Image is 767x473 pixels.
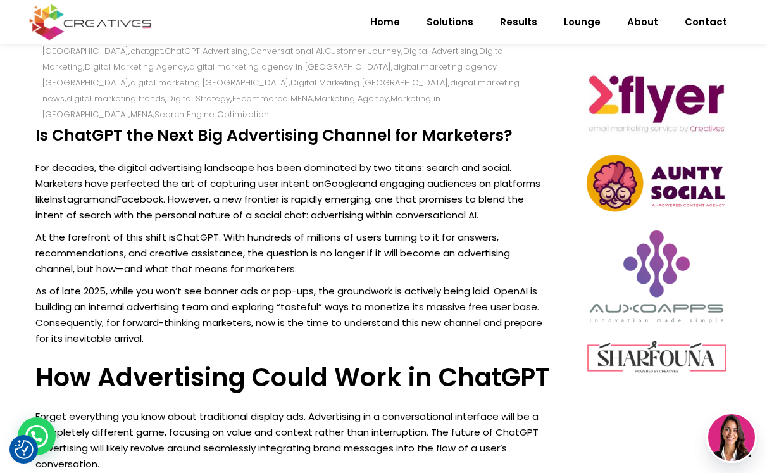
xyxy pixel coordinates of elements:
[627,6,658,39] span: About
[130,77,289,89] a: digital marketing [GEOGRAPHIC_DATA]
[325,45,401,57] a: Customer Journey
[551,6,614,39] a: Lounge
[35,229,550,277] p: At the forefront of this shift is . With hundreds of millions of users turning to it for answers,...
[671,6,740,39] a: Contact
[582,222,732,330] img: Creatives | Is ChatGPT the Next Big Advertising Channel for Marketers?
[18,417,56,455] div: WhatsApp contact
[176,230,219,244] a: ChatGPT
[35,126,550,145] h4: Is ChatGPT the Next Big Advertising Channel for Marketers?
[413,6,487,39] a: Solutions
[250,45,323,57] a: Conversational AI
[582,58,732,145] img: Creatives | Is ChatGPT the Next Big Advertising Channel for Marketers?
[50,192,99,206] a: Instagram
[35,160,550,223] p: For decades, the digital advertising landscape has been dominated by two titans: search and socia...
[357,6,413,39] a: Home
[130,108,153,120] a: MENA
[564,6,601,39] span: Lounge
[614,6,671,39] a: About
[66,92,165,104] a: digital marketing trends
[27,3,154,42] img: Creatives
[403,45,477,57] a: Digital Advertising
[708,414,755,461] img: agent
[167,92,230,104] a: Digital Strategy
[324,177,359,190] a: Google
[35,408,550,472] p: Forget everything you know about traditional display ads. Advertising in a conversational interfa...
[582,151,732,216] img: Creatives | Is ChatGPT the Next Big Advertising Channel for Marketers?
[427,6,473,39] span: Solutions
[154,108,269,120] a: Search Engine Optimization
[85,61,187,73] a: Digital Marketing Agency
[232,92,313,104] a: E-commerce MENA
[35,362,550,393] h3: How Advertising Could Work in ChatGPT
[42,27,541,122] div: , , , , , , , , , , , , , , , , , , , , , , , , , , , ,
[130,45,163,57] a: chatgpt
[500,6,537,39] span: Results
[290,77,448,89] a: Digital Marketing [GEOGRAPHIC_DATA]
[35,283,550,346] p: As of late 2025, while you won’t see banner ads or pop-ups, the groundwork is actively being laid...
[165,45,248,57] a: ChatGPT Advertising
[370,6,400,39] span: Home
[42,45,128,57] a: [GEOGRAPHIC_DATA]
[15,440,34,459] button: Consent Preferences
[685,6,727,39] span: Contact
[15,440,34,459] img: Revisit consent button
[582,336,732,379] img: Creatives | Is ChatGPT the Next Big Advertising Channel for Marketers?
[315,92,389,104] a: Marketing Agency
[487,6,551,39] a: Results
[189,61,391,73] a: digital marketing agency in [GEOGRAPHIC_DATA]
[117,192,163,206] a: Facebook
